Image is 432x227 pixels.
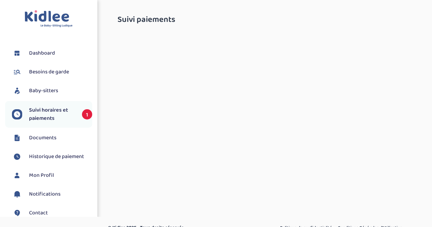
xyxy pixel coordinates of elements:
[12,152,92,162] a: Historique de paiement
[12,208,22,218] img: contact.svg
[29,68,69,76] span: Besoins de garde
[117,15,175,24] span: Suivi paiements
[12,86,92,96] a: Baby-sitters
[29,153,84,161] span: Historique de paiement
[12,208,92,218] a: Contact
[29,190,60,198] span: Notifications
[29,134,56,142] span: Documents
[12,106,92,123] a: Suivi horaires et paiements 1
[25,10,73,28] img: logo.svg
[12,152,22,162] img: suivihoraire.svg
[12,67,22,77] img: besoin.svg
[29,209,48,217] span: Contact
[12,189,92,199] a: Notifications
[12,48,92,58] a: Dashboard
[29,87,58,95] span: Baby-sitters
[12,109,22,119] img: suivihoraire.svg
[12,170,92,181] a: Mon Profil
[29,106,75,123] span: Suivi horaires et paiements
[29,49,55,57] span: Dashboard
[82,109,92,119] span: 1
[12,133,92,143] a: Documents
[12,189,22,199] img: notification.svg
[12,86,22,96] img: babysitters.svg
[29,171,54,180] span: Mon Profil
[12,48,22,58] img: dashboard.svg
[12,67,92,77] a: Besoins de garde
[12,133,22,143] img: documents.svg
[12,170,22,181] img: profil.svg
